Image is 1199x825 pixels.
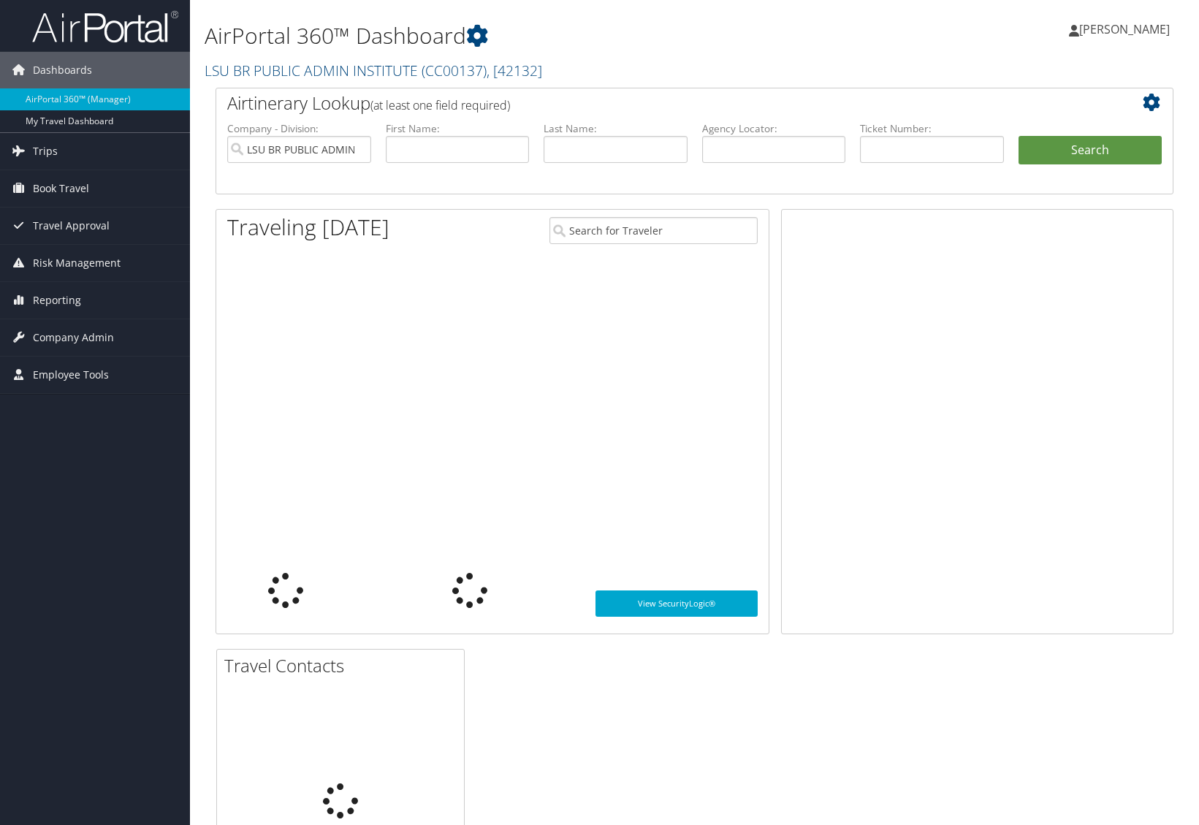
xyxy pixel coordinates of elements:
[33,282,81,319] span: Reporting
[33,357,109,393] span: Employee Tools
[487,61,542,80] span: , [ 42132 ]
[549,217,758,244] input: Search for Traveler
[33,52,92,88] span: Dashboards
[702,121,846,136] label: Agency Locator:
[1019,136,1162,165] button: Search
[1079,21,1170,37] span: [PERSON_NAME]
[33,208,110,244] span: Travel Approval
[33,133,58,170] span: Trips
[224,653,464,678] h2: Travel Contacts
[386,121,530,136] label: First Name:
[544,121,688,136] label: Last Name:
[227,121,371,136] label: Company - Division:
[370,97,510,113] span: (at least one field required)
[422,61,487,80] span: ( CC00137 )
[227,91,1082,115] h2: Airtinerary Lookup
[33,245,121,281] span: Risk Management
[33,319,114,356] span: Company Admin
[205,61,542,80] a: LSU BR PUBLIC ADMIN INSTITUTE
[205,20,858,51] h1: AirPortal 360™ Dashboard
[33,170,89,207] span: Book Travel
[860,121,1004,136] label: Ticket Number:
[595,590,758,617] a: View SecurityLogic®
[227,212,389,243] h1: Traveling [DATE]
[1069,7,1184,51] a: [PERSON_NAME]
[32,9,178,44] img: airportal-logo.png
